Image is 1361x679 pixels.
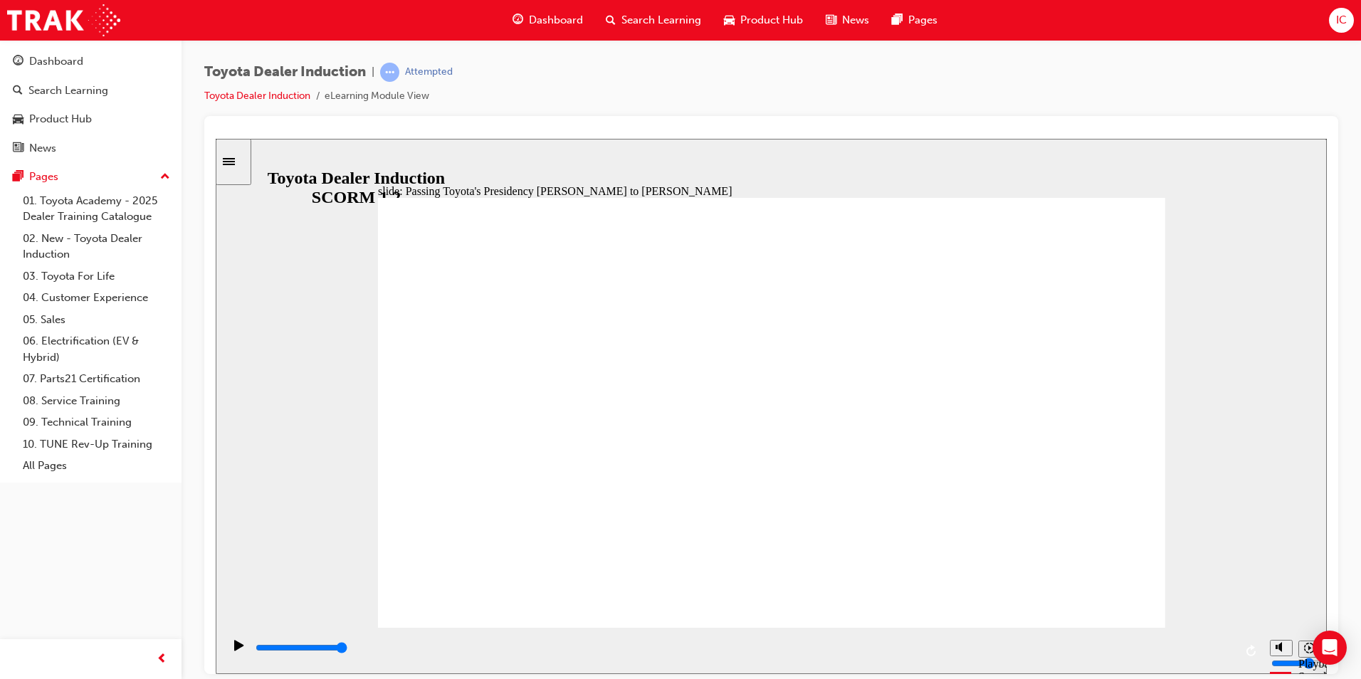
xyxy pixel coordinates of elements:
[1056,519,1147,530] input: volume
[529,12,583,28] span: Dashboard
[1329,8,1354,33] button: IC
[380,63,399,82] span: learningRecordVerb_ATTEMPT-icon
[6,48,176,75] a: Dashboard
[892,11,903,29] span: pages-icon
[6,106,176,132] a: Product Hub
[13,142,23,155] span: news-icon
[204,64,366,80] span: Toyota Dealer Induction
[204,90,310,102] a: Toyota Dealer Induction
[17,411,176,433] a: 09. Technical Training
[740,12,803,28] span: Product Hub
[1083,519,1104,544] div: Playback Speed
[606,11,616,29] span: search-icon
[713,6,814,35] a: car-iconProduct Hub
[1047,489,1104,535] div: misc controls
[13,85,23,98] span: search-icon
[501,6,594,35] a: guage-iconDashboard
[40,503,132,515] input: slide progress
[29,140,56,157] div: News
[29,111,92,127] div: Product Hub
[17,287,176,309] a: 04. Customer Experience
[7,489,1047,535] div: playback controls
[372,64,374,80] span: |
[908,12,937,28] span: Pages
[513,11,523,29] span: guage-icon
[28,83,108,99] div: Search Learning
[1083,502,1105,519] button: Playback speed
[17,433,176,456] a: 10. TUNE Rev-Up Training
[842,12,869,28] span: News
[13,113,23,126] span: car-icon
[6,46,176,164] button: DashboardSearch LearningProduct HubNews
[160,168,170,186] span: up-icon
[13,171,23,184] span: pages-icon
[13,56,23,68] span: guage-icon
[17,265,176,288] a: 03. Toyota For Life
[594,6,713,35] a: search-iconSearch Learning
[621,12,701,28] span: Search Learning
[29,53,83,70] div: Dashboard
[6,164,176,190] button: Pages
[7,4,120,36] img: Trak
[17,228,176,265] a: 02. New - Toyota Dealer Induction
[17,390,176,412] a: 08. Service Training
[6,78,176,104] a: Search Learning
[814,6,881,35] a: news-iconNews
[6,135,176,162] a: News
[17,455,176,477] a: All Pages
[7,500,31,525] button: Play (Ctrl+Alt+P)
[17,190,176,228] a: 01. Toyota Academy - 2025 Dealer Training Catalogue
[29,169,58,185] div: Pages
[405,65,453,79] div: Attempted
[1054,501,1077,517] button: Mute (Ctrl+Alt+M)
[1313,631,1347,665] div: Open Intercom Messenger
[724,11,735,29] span: car-icon
[17,309,176,331] a: 05. Sales
[1026,502,1047,523] button: Replay (Ctrl+Alt+R)
[325,88,429,105] li: eLearning Module View
[17,330,176,368] a: 06. Electrification (EV & Hybrid)
[826,11,836,29] span: news-icon
[881,6,949,35] a: pages-iconPages
[157,651,167,668] span: prev-icon
[17,368,176,390] a: 07. Parts21 Certification
[1336,12,1347,28] span: IC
